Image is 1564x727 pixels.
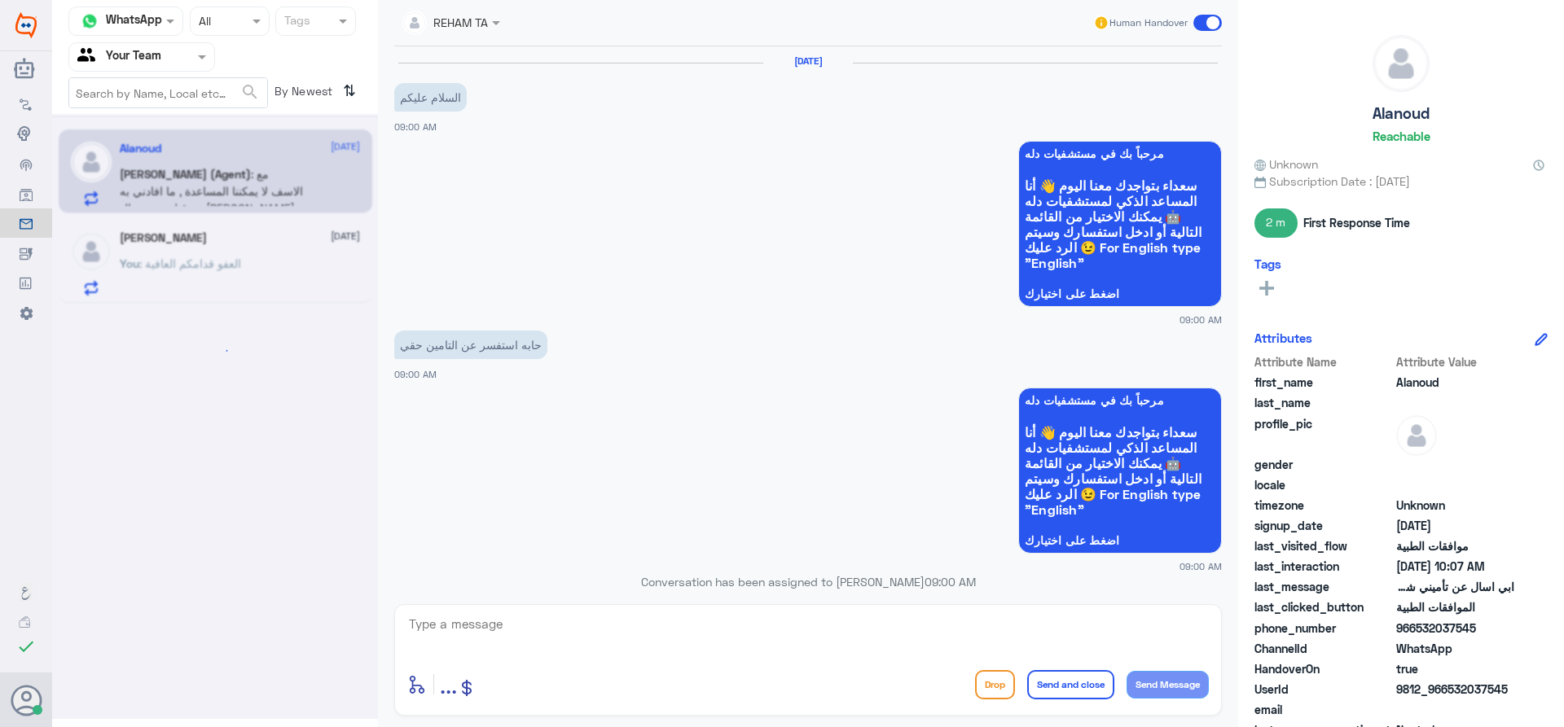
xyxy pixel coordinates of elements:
[925,575,976,589] span: 09:00 AM
[343,77,356,104] i: ⇅
[1025,177,1215,270] span: سعداء بتواجدك معنا اليوم 👋 أنا المساعد الذكي لمستشفيات دله 🤖 يمكنك الاختيار من القائمة التالية أو...
[1373,36,1429,91] img: defaultAdmin.png
[1254,660,1393,677] span: HandoverOn
[394,83,467,112] p: 18/8/2025, 9:00 AM
[240,79,260,106] button: search
[1396,660,1514,677] span: true
[69,78,267,107] input: Search by Name, Local etc…
[440,666,457,703] button: ...
[1109,15,1188,30] span: Human Handover
[1254,640,1393,657] span: ChannelId
[201,336,230,365] div: loading...
[16,637,36,656] i: check
[77,45,102,69] img: yourTeam.svg
[763,55,853,67] h6: [DATE]
[1254,415,1393,453] span: profile_pic
[1127,671,1209,699] button: Send Message
[1027,670,1114,699] button: Send and close
[1254,578,1393,595] span: last_message
[1254,353,1393,370] span: Attribute Name
[394,331,547,359] p: 18/8/2025, 9:00 AM
[975,670,1015,699] button: Drop
[1254,331,1312,345] h6: Attributes
[1396,353,1514,370] span: Attribute Value
[1396,476,1514,493] span: null
[1396,640,1514,657] span: 2
[1025,424,1215,517] span: سعداء بتواجدك معنا اليوم 👋 أنا المساعد الذكي لمستشفيات دله 🤖 يمكنك الاختيار من القائمة التالية أو...
[1396,517,1514,534] span: 2025-08-18T06:00:11.136Z
[394,369,437,379] span: 09:00 AM
[1373,129,1430,143] h6: Reachable
[394,121,437,132] span: 09:00 AM
[1025,147,1215,160] span: مرحباً بك في مستشفيات دله
[1396,374,1514,391] span: Alanoud
[1025,287,1215,300] span: اضغط على اختيارك
[1254,537,1393,554] span: last_visited_flow
[11,685,42,716] button: Avatar
[1396,415,1437,456] img: defaultAdmin.png
[1025,394,1215,407] span: مرحباً بك في مستشفيات دله
[1025,534,1215,547] span: اضغط على اختيارك
[1396,701,1514,718] span: null
[1396,681,1514,698] span: 9812_966532037545
[15,12,37,38] img: Widebot Logo
[1180,313,1222,326] span: 09:00 AM
[1254,701,1393,718] span: email
[1254,256,1281,271] h6: Tags
[1254,558,1393,575] span: last_interaction
[240,82,260,102] span: search
[1254,173,1548,190] span: Subscription Date : [DATE]
[1396,558,1514,575] span: 2025-08-18T07:07:08.012Z
[1303,214,1410,231] span: First Response Time
[440,669,457,699] span: ...
[394,573,1222,590] p: Conversation has been assigned to [PERSON_NAME]
[1254,155,1318,173] span: Unknown
[1254,394,1393,411] span: last_name
[1396,537,1514,554] span: موافقات الطبية
[1396,598,1514,615] span: الموافقات الطبية
[1254,598,1393,615] span: last_clicked_button
[1396,497,1514,514] span: Unknown
[1254,497,1393,514] span: timezone
[1396,578,1514,595] span: ابي اسال عن تأميني شغال؟
[1254,476,1393,493] span: locale
[1254,374,1393,391] span: first_name
[1254,208,1298,238] span: 2 m
[1180,559,1222,573] span: 09:00 AM
[268,77,336,110] span: By Newest
[1254,517,1393,534] span: signup_date
[1373,104,1430,123] h5: Alanoud
[1396,620,1514,637] span: 966532037545
[282,11,310,33] div: Tags
[1254,620,1393,637] span: phone_number
[1254,681,1393,698] span: UserId
[1254,456,1393,473] span: gender
[77,9,102,33] img: whatsapp.png
[1396,456,1514,473] span: null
